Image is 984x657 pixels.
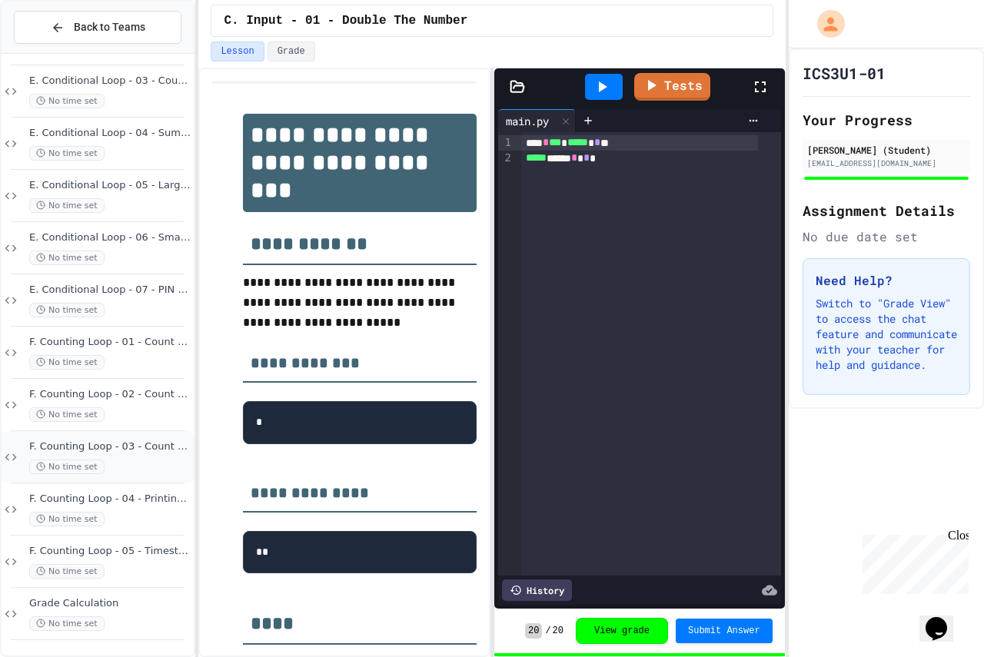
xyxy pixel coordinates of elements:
[807,158,966,169] div: [EMAIL_ADDRESS][DOMAIN_NAME]
[29,512,105,526] span: No time set
[29,407,105,422] span: No time set
[29,251,105,265] span: No time set
[498,151,514,166] div: 2
[29,616,105,631] span: No time set
[29,597,191,610] span: Grade Calculation
[919,596,969,642] iframe: chat widget
[498,109,576,132] div: main.py
[856,529,969,594] iframe: chat widget
[801,6,849,41] div: My Account
[29,146,105,161] span: No time set
[224,12,467,30] span: C. Input - 01 - Double The Number
[211,41,264,61] button: Lesson
[29,284,191,297] span: E. Conditional Loop - 07 - PIN Code
[634,73,710,101] a: Tests
[29,198,105,213] span: No time set
[807,143,966,157] div: [PERSON_NAME] (Student)
[29,94,105,108] span: No time set
[676,619,773,643] button: Submit Answer
[688,625,760,637] span: Submit Answer
[29,75,191,88] span: E. Conditional Loop - 03 - Count by 5
[74,19,145,35] span: Back to Teams
[29,336,191,349] span: F. Counting Loop - 01 - Count up by 1
[268,41,315,61] button: Grade
[803,109,970,131] h2: Your Progress
[29,179,191,192] span: E. Conditional Loop - 05 - Largest Positive
[502,579,572,601] div: History
[29,545,191,558] span: F. Counting Loop - 05 - Timestable
[576,618,668,644] button: View grade
[29,355,105,370] span: No time set
[525,623,542,639] span: 20
[29,231,191,244] span: E. Conditional Loop - 06 - Smallest Positive
[29,460,105,474] span: No time set
[803,227,970,246] div: No due date set
[29,127,191,140] span: E. Conditional Loop - 04 - Sum of Positive Numbers
[803,200,970,221] h2: Assignment Details
[29,564,105,579] span: No time set
[29,388,191,401] span: F. Counting Loop - 02 - Count down by 1
[6,6,106,98] div: Chat with us now!Close
[29,440,191,453] span: F. Counting Loop - 03 - Count up by 4
[803,62,886,84] h1: ICS3U1-01
[816,271,957,290] h3: Need Help?
[553,625,563,637] span: 20
[816,296,957,373] p: Switch to "Grade View" to access the chat feature and communicate with your teacher for help and ...
[14,11,181,44] button: Back to Teams
[29,303,105,317] span: No time set
[29,493,191,506] span: F. Counting Loop - 04 - Printing Patterns
[545,625,550,637] span: /
[498,135,514,151] div: 1
[498,113,557,129] div: main.py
